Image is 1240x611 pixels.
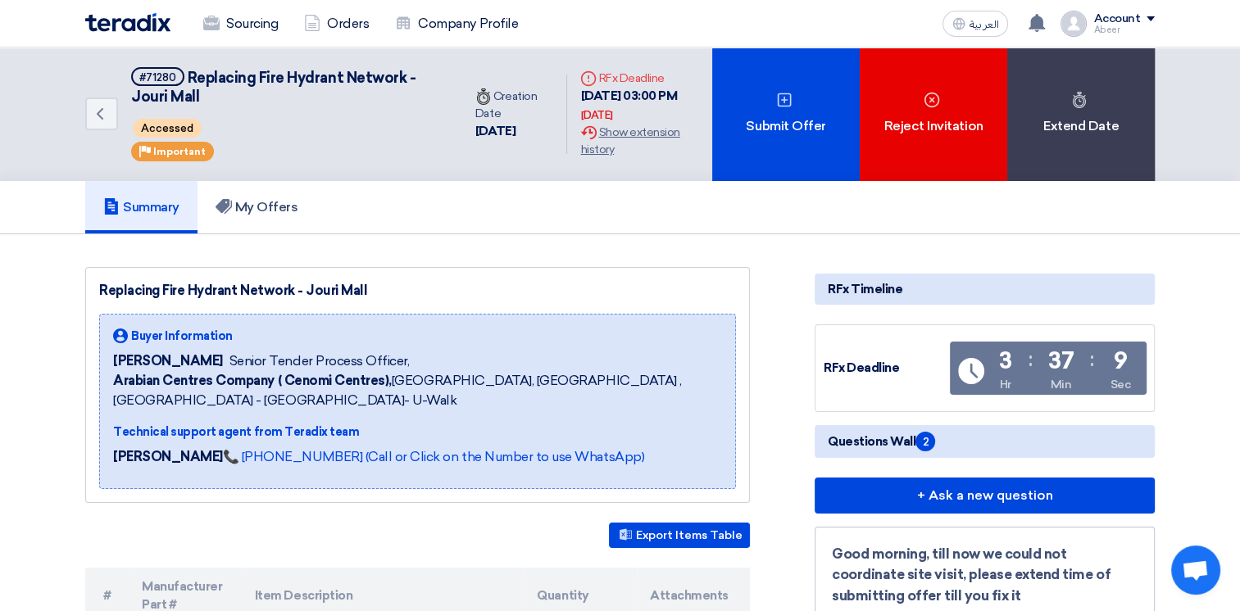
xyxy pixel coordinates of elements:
[99,281,736,301] div: Replacing Fire Hydrant Network - Jouri Mall
[475,88,554,122] div: Creation Date
[828,432,935,451] span: Questions Wall
[580,70,699,87] div: RFx Deadline
[133,119,202,138] span: Accessed
[712,48,860,181] div: Submit Offer
[113,373,392,388] b: Arabian Centres Company ( Cenomi Centres),
[1093,25,1155,34] div: Abeer
[1113,350,1127,373] div: 9
[942,11,1008,37] button: العربية
[580,107,612,124] div: [DATE]
[229,351,410,371] span: Senior Tender Process Officer,
[824,359,947,378] div: RFx Deadline
[139,72,176,83] div: #71280
[475,122,554,141] div: [DATE]
[113,371,722,410] span: [GEOGRAPHIC_DATA], [GEOGRAPHIC_DATA] ,[GEOGRAPHIC_DATA] - [GEOGRAPHIC_DATA]- U-Walk
[113,351,223,371] span: [PERSON_NAME]
[1061,11,1087,37] img: profile_test.png
[1093,12,1140,26] div: Account
[1051,376,1072,393] div: Min
[131,328,233,345] span: Buyer Information
[291,6,382,42] a: Orders
[1090,345,1094,374] div: :
[1028,345,1032,374] div: :
[198,181,316,233] a: My Offers
[153,146,206,157] span: Important
[815,274,1155,305] div: RFx Timeline
[113,449,223,464] strong: [PERSON_NAME]
[580,87,699,124] div: [DATE] 03:00 PM
[1048,350,1074,373] div: 37
[969,19,998,30] span: العربية
[190,6,291,42] a: Sourcing
[131,67,443,107] h5: Replacing Fire Hydrant Network - Jouri Mall
[1000,376,1011,393] div: Hr
[85,181,198,233] a: Summary
[1007,48,1155,181] div: Extend Date
[216,199,298,215] h5: My Offers
[580,124,699,158] div: Show extension history
[1171,545,1220,595] div: Open chat
[223,449,644,464] a: 📞 [PHONE_NUMBER] (Call or Click on the Number to use WhatsApp)
[131,69,416,106] span: Replacing Fire Hydrant Network - Jouri Mall
[915,432,935,451] span: 2
[382,6,531,42] a: Company Profile
[103,199,179,215] h5: Summary
[832,544,1138,607] div: Good morning, till now we could not coordinate site visit, please extend time of submitting offer...
[815,477,1155,514] button: + Ask a new question
[85,13,170,32] img: Teradix logo
[860,48,1007,181] div: Reject Invitation
[113,423,722,441] div: Technical support agent from Teradix team
[609,523,750,548] button: Export Items Table
[1110,376,1130,393] div: Sec
[999,350,1012,373] div: 3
